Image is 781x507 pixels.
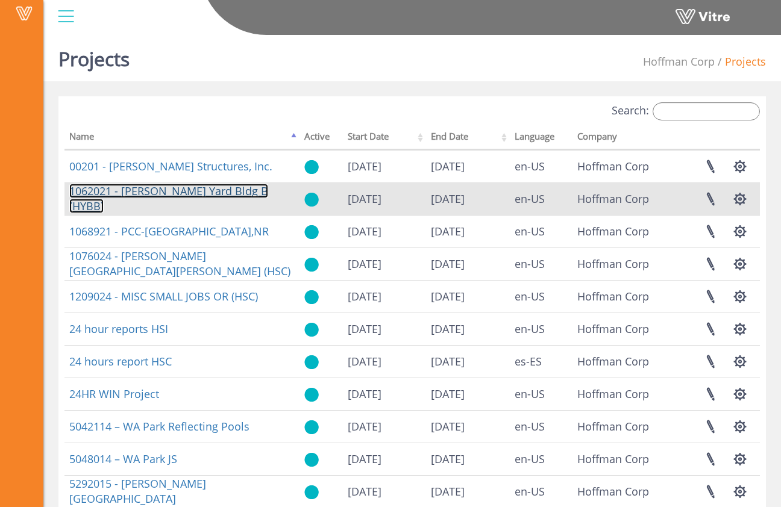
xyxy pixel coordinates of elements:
td: en-US [510,150,572,182]
a: 5292015 - [PERSON_NAME][GEOGRAPHIC_DATA] [69,476,206,506]
a: 1076024 - [PERSON_NAME][GEOGRAPHIC_DATA][PERSON_NAME] (HSC) [69,249,290,279]
li: Projects [715,54,766,70]
img: yes [304,225,319,240]
h1: Projects [58,30,130,81]
a: 24 hour reports HSI [69,322,168,336]
a: 00201 - [PERSON_NAME] Structures, Inc. [69,159,272,173]
span: 210 [577,322,649,336]
span: 210 [577,354,649,369]
td: [DATE] [426,378,510,410]
img: yes [304,160,319,175]
td: en-US [510,280,572,313]
a: 1209024 - MISC SMALL JOBS OR (HSC) [69,289,258,303]
th: Language [510,127,572,150]
img: yes [304,485,319,500]
th: Company [572,127,674,150]
td: en-US [510,378,572,410]
td: [DATE] [343,313,427,345]
img: yes [304,355,319,370]
td: en-US [510,247,572,280]
td: en-US [510,410,572,443]
td: en-US [510,443,572,475]
img: yes [304,192,319,207]
input: Search: [653,102,760,120]
a: 5048014 – WA Park JS [69,452,177,466]
a: 5042114 – WA Park Reflecting Pools [69,419,249,434]
td: en-US [510,313,572,345]
td: [DATE] [426,182,510,215]
img: yes [304,452,319,467]
a: 24HR WIN Project [69,387,159,401]
td: [DATE] [343,215,427,247]
span: 210 [577,484,649,499]
span: 210 [577,257,649,271]
td: [DATE] [426,345,510,378]
td: es-ES [510,345,572,378]
td: en-US [510,182,572,215]
img: yes [304,420,319,435]
td: [DATE] [343,150,427,182]
td: [DATE] [426,150,510,182]
span: 210 [577,191,649,206]
th: Start Date: activate to sort column ascending [343,127,427,150]
td: [DATE] [343,280,427,313]
a: 24 hours report HSC [69,354,172,369]
td: en-US [510,215,572,247]
td: [DATE] [426,247,510,280]
td: [DATE] [343,182,427,215]
td: [DATE] [343,247,427,280]
th: Name: activate to sort column descending [64,127,300,150]
label: Search: [612,102,760,120]
a: 1068921 - PCC-[GEOGRAPHIC_DATA],NR [69,224,269,238]
td: [DATE] [343,378,427,410]
span: 210 [577,419,649,434]
a: 1062021 - [PERSON_NAME] Yard Bldg B (HYBB) [69,184,268,214]
span: 210 [643,54,715,69]
span: 210 [577,452,649,466]
img: yes [304,322,319,337]
td: [DATE] [343,345,427,378]
span: 210 [577,224,649,238]
img: yes [304,257,319,272]
img: yes [304,387,319,402]
td: [DATE] [426,410,510,443]
td: [DATE] [343,410,427,443]
th: End Date: activate to sort column ascending [426,127,510,150]
td: [DATE] [343,443,427,475]
th: Active [300,127,343,150]
span: 210 [577,387,649,401]
span: 210 [577,159,649,173]
td: [DATE] [426,313,510,345]
td: [DATE] [426,443,510,475]
td: [DATE] [426,280,510,313]
img: yes [304,290,319,305]
span: 210 [577,289,649,303]
td: [DATE] [426,215,510,247]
